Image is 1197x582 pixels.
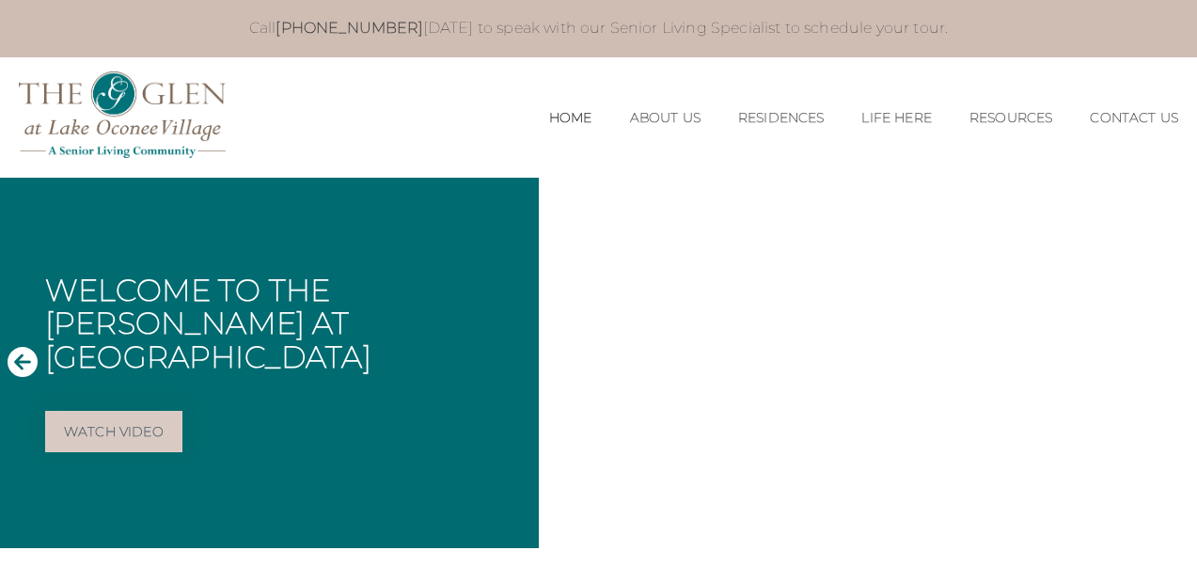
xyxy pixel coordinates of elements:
button: Previous Slide [8,346,38,381]
img: The Glen Lake Oconee Home [19,71,226,159]
a: About Us [630,110,701,126]
p: Call [DATE] to speak with our Senior Living Specialist to schedule your tour. [79,19,1119,39]
a: Life Here [861,110,931,126]
a: Contact Us [1090,110,1178,126]
a: Watch Video [45,411,182,452]
button: Next Slide [1159,346,1189,381]
a: Resources [969,110,1052,126]
a: Residences [738,110,825,126]
h1: Welcome to The [PERSON_NAME] at [GEOGRAPHIC_DATA] [45,274,524,373]
a: [PHONE_NUMBER] [276,19,422,37]
a: Home [549,110,592,126]
iframe: Embedded Vimeo Video [539,178,1197,548]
